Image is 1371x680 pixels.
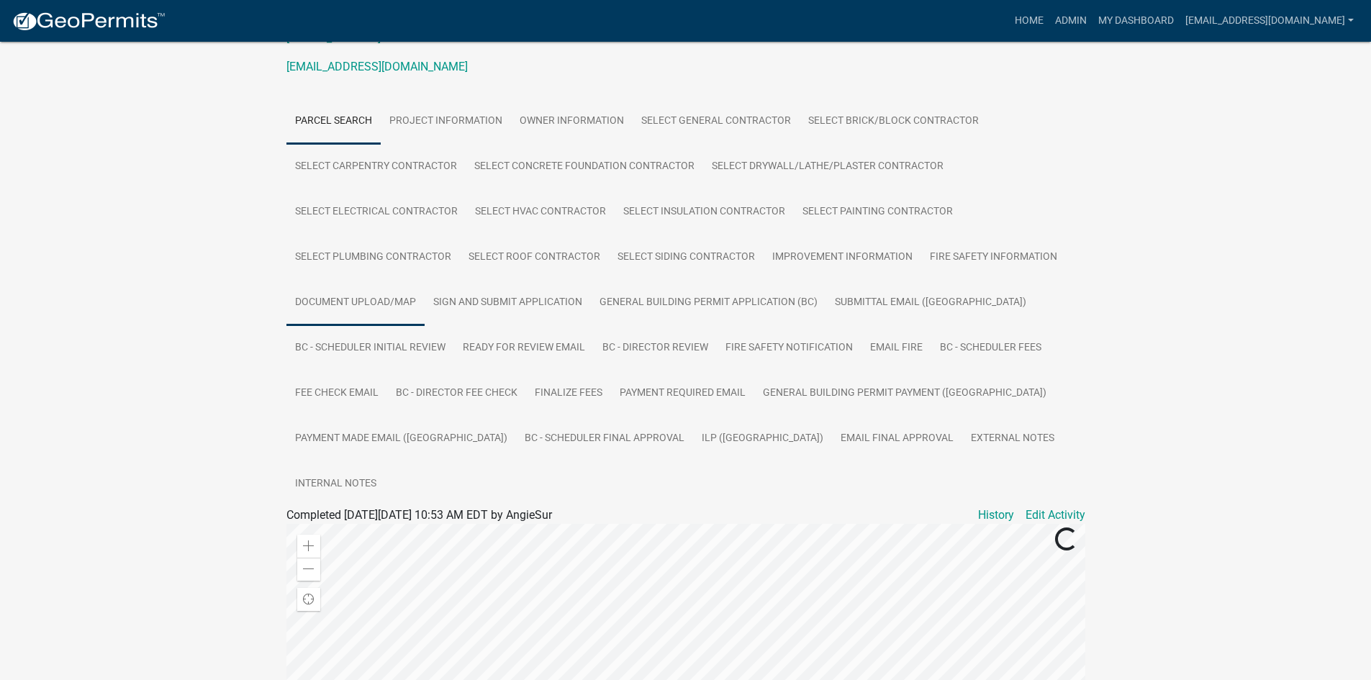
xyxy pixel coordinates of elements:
[764,235,921,281] a: Improvement Information
[1180,7,1359,35] a: [EMAIL_ADDRESS][DOMAIN_NAME]
[826,280,1035,326] a: Submittal Email ([GEOGRAPHIC_DATA])
[615,189,794,235] a: Select Insulation contractor
[591,280,826,326] a: General Building Permit Application (BC)
[794,189,961,235] a: Select Painting contractor
[297,535,320,558] div: Zoom in
[387,371,526,417] a: BC - Director Fee Check
[460,235,609,281] a: Select Roof contractor
[526,371,611,417] a: Finalize Fees
[962,416,1063,462] a: External Notes
[454,325,594,371] a: Ready for Review Email
[466,144,703,190] a: Select Concrete Foundation contractor
[511,99,633,145] a: Owner Information
[381,99,511,145] a: Project Information
[978,507,1014,524] a: History
[931,325,1050,371] a: BC - Scheduler Fees
[286,31,381,45] a: [PHONE_NUMBER]
[297,588,320,611] div: Find my location
[1009,7,1049,35] a: Home
[594,325,717,371] a: BC - Director Review
[754,371,1055,417] a: General Building Permit Payment ([GEOGRAPHIC_DATA])
[286,325,454,371] a: BC - Scheduler Initial Review
[466,189,615,235] a: Select HVAC Contractor
[693,416,832,462] a: ILP ([GEOGRAPHIC_DATA])
[921,235,1066,281] a: Fire Safety Information
[516,416,693,462] a: BC - Scheduler Final Approval
[286,371,387,417] a: Fee Check Email
[609,235,764,281] a: Select Siding contractor
[832,416,962,462] a: Email Final Approval
[800,99,987,145] a: Select Brick/Block Contractor
[286,189,466,235] a: Select Electrical contractor
[286,508,552,522] span: Completed [DATE][DATE] 10:53 AM EDT by AngieSur
[286,280,425,326] a: Document Upload/Map
[286,461,385,507] a: Internal Notes
[425,280,591,326] a: Sign and Submit Application
[1049,7,1092,35] a: Admin
[611,371,754,417] a: Payment Required Email
[286,235,460,281] a: Select Plumbing contractor
[286,144,466,190] a: Select Carpentry contractor
[286,416,516,462] a: Payment Made Email ([GEOGRAPHIC_DATA])
[297,558,320,581] div: Zoom out
[1092,7,1180,35] a: My Dashboard
[1026,507,1085,524] a: Edit Activity
[861,325,931,371] a: Email Fire
[703,144,952,190] a: Select Drywall/Lathe/Plaster contractor
[286,60,468,73] a: [EMAIL_ADDRESS][DOMAIN_NAME]
[633,99,800,145] a: Select General Contractor
[286,99,381,145] a: Parcel search
[717,325,861,371] a: Fire Safety Notification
